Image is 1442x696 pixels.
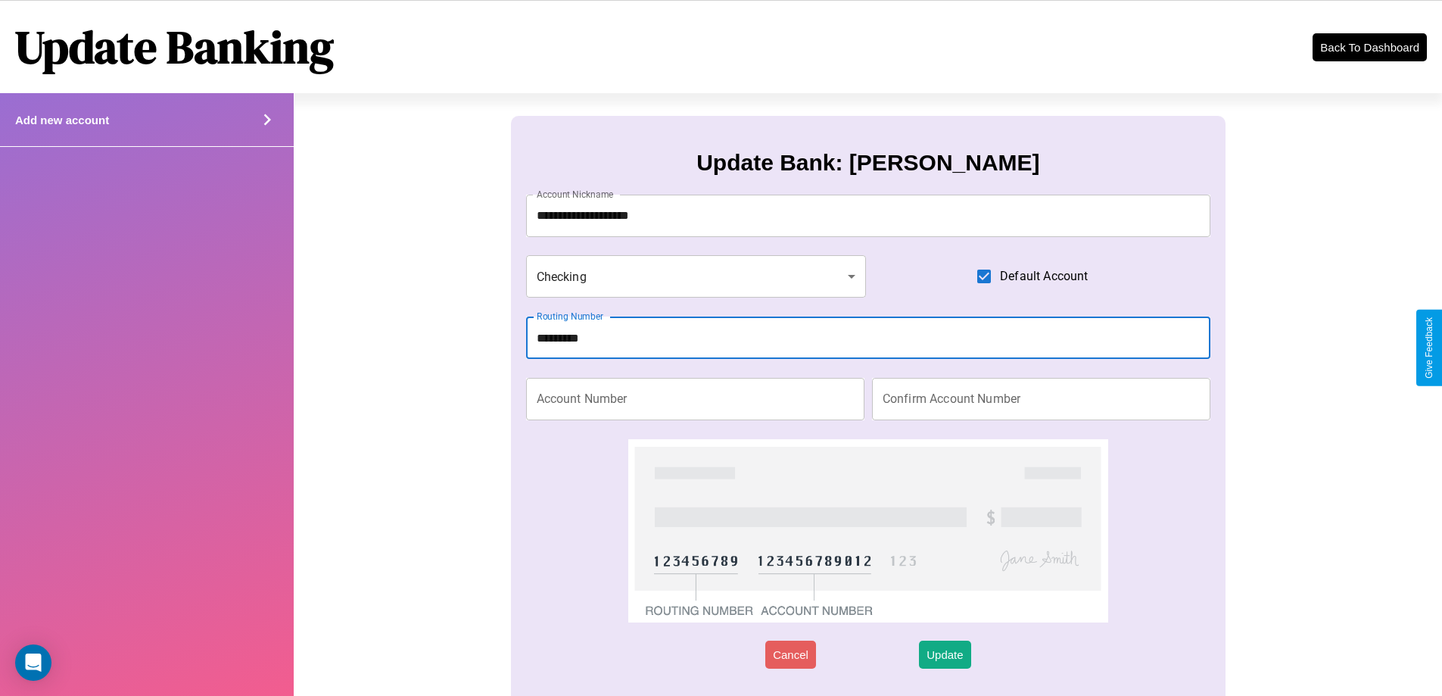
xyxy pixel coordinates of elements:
h3: Update Bank: [PERSON_NAME] [696,150,1039,176]
label: Account Nickname [537,188,614,201]
img: check [628,439,1107,623]
div: Give Feedback [1424,317,1434,379]
label: Routing Number [537,310,603,323]
button: Update [919,641,970,669]
button: Back To Dashboard [1313,33,1427,61]
h1: Update Banking [15,16,334,78]
h4: Add new account [15,114,109,126]
div: Checking [526,255,867,298]
div: Open Intercom Messenger [15,645,51,681]
span: Default Account [1000,267,1088,286]
button: Cancel [765,641,816,669]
